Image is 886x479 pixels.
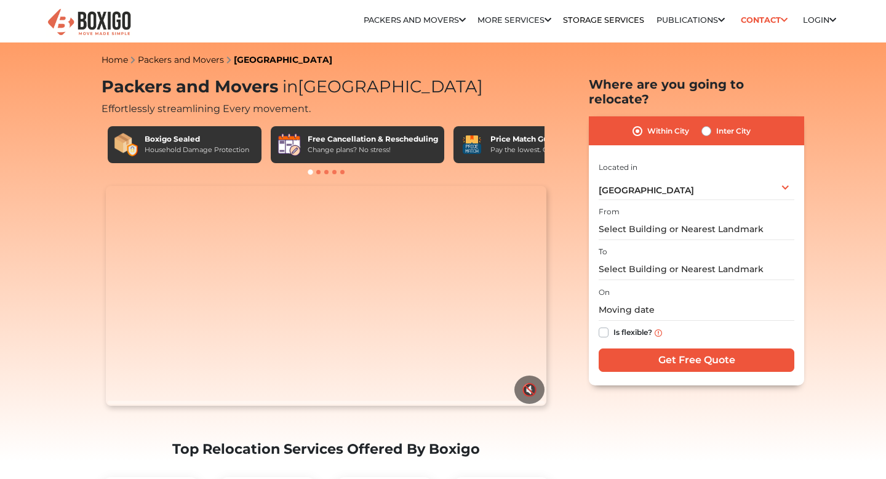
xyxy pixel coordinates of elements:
[490,145,584,155] div: Pay the lowest. Guaranteed!
[599,162,637,173] label: Located in
[599,287,610,298] label: On
[145,145,249,155] div: Household Damage Protection
[613,325,652,338] label: Is flexible?
[46,7,132,38] img: Boxigo
[278,76,483,97] span: [GEOGRAPHIC_DATA]
[308,134,438,145] div: Free Cancellation & Rescheduling
[589,77,804,107] h2: Where are you going to relocate?
[736,10,791,30] a: Contact
[138,54,224,65] a: Packers and Movers
[490,134,584,145] div: Price Match Guarantee
[599,348,794,372] input: Get Free Quote
[647,124,689,139] label: Within City
[460,132,484,157] img: Price Match Guarantee
[599,185,694,196] span: [GEOGRAPHIC_DATA]
[599,206,620,217] label: From
[599,246,607,257] label: To
[277,132,301,157] img: Free Cancellation & Rescheduling
[514,376,545,404] button: 🔇
[803,15,836,25] a: Login
[282,76,298,97] span: in
[599,259,794,280] input: Select Building or Nearest Landmark
[145,134,249,145] div: Boxigo Sealed
[599,299,794,321] input: Moving date
[234,54,332,65] a: [GEOGRAPHIC_DATA]
[102,77,551,97] h1: Packers and Movers
[655,329,662,337] img: info
[102,103,311,115] span: Effortlessly streamlining Every movement.
[657,15,725,25] a: Publications
[716,124,751,139] label: Inter City
[308,145,438,155] div: Change plans? No stress!
[364,15,466,25] a: Packers and Movers
[102,441,551,457] h2: Top Relocation Services Offered By Boxigo
[599,219,794,240] input: Select Building or Nearest Landmark
[477,15,551,25] a: More services
[563,15,644,25] a: Storage Services
[114,132,138,157] img: Boxigo Sealed
[102,54,128,65] a: Home
[106,186,546,406] video: Your browser does not support the video tag.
